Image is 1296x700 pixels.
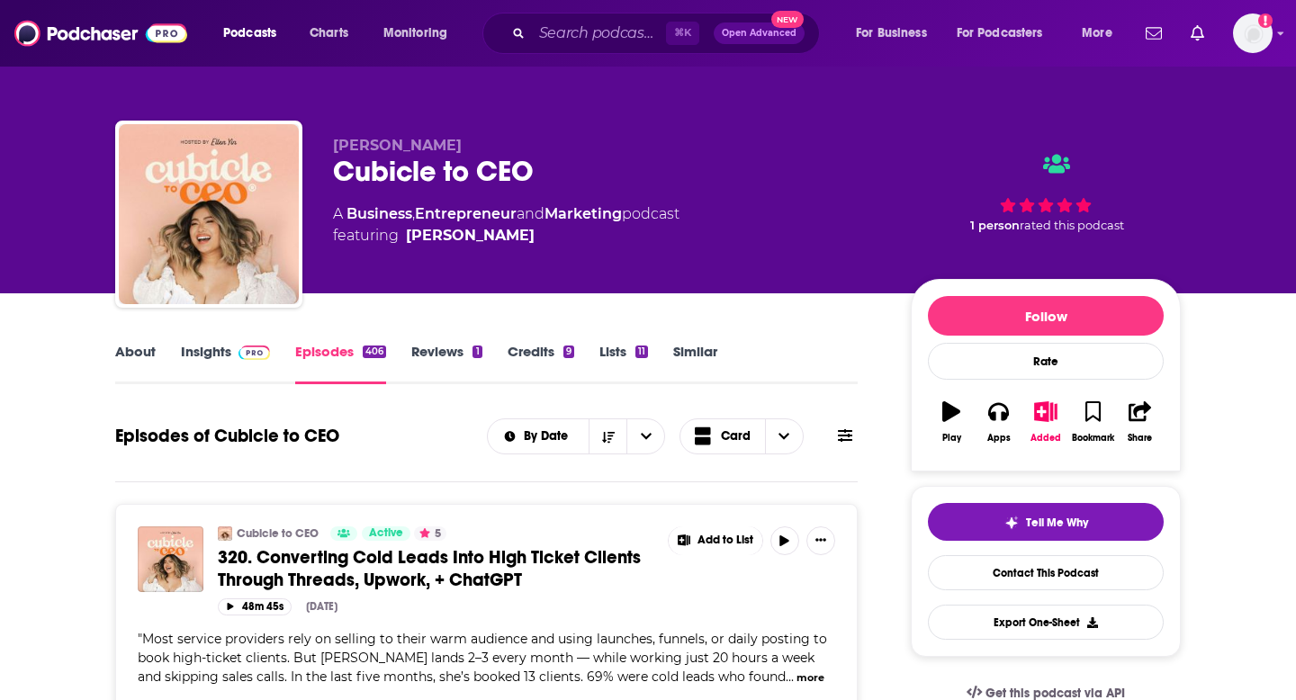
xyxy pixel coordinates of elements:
[856,21,927,46] span: For Business
[119,124,299,304] img: Cubicle to CEO
[945,19,1069,48] button: open menu
[115,343,156,384] a: About
[223,21,276,46] span: Podcasts
[679,418,804,454] button: Choose View
[524,430,574,443] span: By Date
[218,546,641,591] span: 320. Converting Cold Leads Into High Ticket Clients Through Threads, Upwork, + ChatGPT
[306,600,337,613] div: [DATE]
[942,433,961,444] div: Play
[1069,390,1116,454] button: Bookmark
[508,343,574,384] a: Credits9
[987,433,1011,444] div: Apps
[563,346,574,358] div: 9
[383,21,447,46] span: Monitoring
[138,526,203,592] img: 320. Converting Cold Leads Into High Ticket Clients Through Threads, Upwork, + ChatGPT
[14,16,187,50] img: Podchaser - Follow, Share and Rate Podcasts
[1183,18,1211,49] a: Show notifications dropdown
[333,203,679,247] div: A podcast
[714,22,805,44] button: Open AdvancedNew
[626,419,664,453] button: open menu
[414,526,446,541] button: 5
[218,598,292,615] button: 48m 45s
[369,525,403,543] span: Active
[1072,433,1114,444] div: Bookmark
[928,605,1164,640] button: Export One-Sheet
[298,19,359,48] a: Charts
[1004,516,1019,530] img: tell me why sparkle
[928,390,975,454] button: Play
[346,205,412,222] a: Business
[1258,13,1273,28] svg: Add a profile image
[488,430,589,443] button: open menu
[1117,390,1164,454] button: Share
[181,343,270,384] a: InsightsPodchaser Pro
[589,419,626,453] button: Sort Direction
[928,503,1164,541] button: tell me why sparkleTell Me Why
[1233,13,1273,53] button: Show profile menu
[796,670,824,686] button: more
[1022,390,1069,454] button: Added
[970,219,1020,232] span: 1 person
[499,13,837,54] div: Search podcasts, credits, & more...
[975,390,1021,454] button: Apps
[911,137,1181,248] div: 1 personrated this podcast
[362,526,410,541] a: Active
[415,205,517,222] a: Entrepreneur
[599,343,648,384] a: Lists11
[1128,433,1152,444] div: Share
[333,137,462,154] span: [PERSON_NAME]
[218,546,655,591] a: 320. Converting Cold Leads Into High Ticket Clients Through Threads, Upwork, + ChatGPT
[1138,18,1169,49] a: Show notifications dropdown
[669,526,762,555] button: Show More Button
[211,19,300,48] button: open menu
[843,19,949,48] button: open menu
[1233,13,1273,53] span: Logged in as redsetterpr
[697,534,753,547] span: Add to List
[371,19,471,48] button: open menu
[238,346,270,360] img: Podchaser Pro
[928,343,1164,380] div: Rate
[928,296,1164,336] button: Follow
[310,21,348,46] span: Charts
[517,205,544,222] span: and
[406,225,535,247] a: Ellen Yin
[722,29,796,38] span: Open Advanced
[721,430,751,443] span: Card
[635,346,648,358] div: 11
[363,346,386,358] div: 406
[1082,21,1112,46] span: More
[666,22,699,45] span: ⌘ K
[532,19,666,48] input: Search podcasts, credits, & more...
[411,343,481,384] a: Reviews1
[806,526,835,555] button: Show More Button
[138,631,827,685] span: "
[295,343,386,384] a: Episodes406
[218,526,232,541] img: Cubicle to CEO
[1020,219,1124,232] span: rated this podcast
[1069,19,1135,48] button: open menu
[412,205,415,222] span: ,
[1233,13,1273,53] img: User Profile
[786,669,794,685] span: ...
[472,346,481,358] div: 1
[673,343,717,384] a: Similar
[237,526,319,541] a: Cubicle to CEO
[928,555,1164,590] a: Contact This Podcast
[1026,516,1088,530] span: Tell Me Why
[544,205,622,222] a: Marketing
[138,631,827,685] span: Most service providers rely on selling to their warm audience and using launches, funnels, or dai...
[115,425,339,447] h1: Episodes of Cubicle to CEO
[771,11,804,28] span: New
[1030,433,1061,444] div: Added
[487,418,666,454] h2: Choose List sort
[333,225,679,247] span: featuring
[957,21,1043,46] span: For Podcasters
